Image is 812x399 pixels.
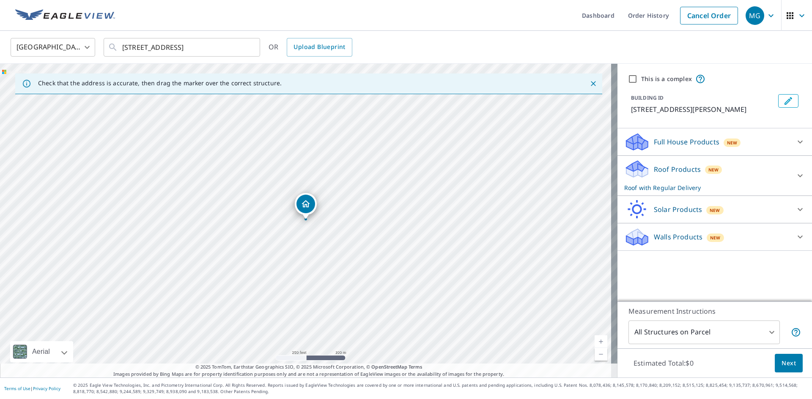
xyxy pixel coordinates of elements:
input: Search by address or latitude-longitude [122,35,243,59]
div: [GEOGRAPHIC_DATA] [11,35,95,59]
span: New [710,234,721,241]
a: Current Level 17, Zoom Out [595,348,607,361]
a: OpenStreetMap [371,364,407,370]
div: MG [746,6,764,25]
span: Upload Blueprint [294,42,345,52]
div: Roof ProductsNewRoof with Regular Delivery [624,159,805,192]
p: Check that the address is accurate, then drag the marker over the correct structure. [38,79,282,87]
a: Current Level 17, Zoom In [595,335,607,348]
a: Upload Blueprint [287,38,352,57]
div: OR [269,38,352,57]
a: Terms [409,364,422,370]
p: Walls Products [654,232,702,242]
p: Estimated Total: $0 [627,354,700,372]
p: [STREET_ADDRESS][PERSON_NAME] [631,104,775,114]
span: Your report will include each building or structure inside the parcel boundary. In some cases, du... [791,327,801,337]
div: Aerial [10,341,73,362]
p: Roof with Regular Delivery [624,183,790,192]
div: All Structures on Parcel [628,320,780,344]
span: Next [782,358,796,369]
p: Roof Products [654,164,701,174]
label: This is a complex [641,75,692,83]
button: Next [775,354,803,373]
a: Cancel Order [680,7,738,24]
div: Dropped pin, building 1, Residential property, 6355 Chapman Field Dr Pinecrest, FL 33156 [295,193,317,219]
span: New [710,207,720,214]
span: New [708,166,719,173]
p: BUILDING ID [631,94,664,101]
p: | [4,386,60,391]
div: Walls ProductsNew [624,227,805,247]
button: Close [588,78,599,89]
a: Privacy Policy [33,385,60,391]
div: Solar ProductsNew [624,199,805,220]
button: Edit building 1 [778,94,798,108]
span: © 2025 TomTom, Earthstar Geographics SIO, © 2025 Microsoft Corporation, © [195,364,422,371]
p: Solar Products [654,204,702,214]
p: © 2025 Eagle View Technologies, Inc. and Pictometry International Corp. All Rights Reserved. Repo... [73,382,808,395]
p: Measurement Instructions [628,306,801,316]
a: Terms of Use [4,385,30,391]
div: Full House ProductsNew [624,132,805,152]
span: New [727,139,738,146]
div: Aerial [30,341,52,362]
img: EV Logo [15,9,115,22]
p: Full House Products [654,137,719,147]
